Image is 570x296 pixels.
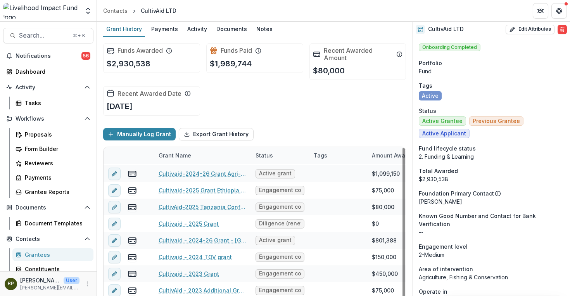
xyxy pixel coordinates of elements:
div: Status [251,147,309,164]
h2: Funds Paid [221,47,252,54]
p: Agriculture, Fishing & Conservation [419,273,564,281]
a: Grant History [103,22,145,37]
p: User [64,277,79,284]
button: Open entity switcher [83,3,93,19]
span: Active Applicant [422,130,466,137]
span: Area of intervention [419,265,473,273]
a: Cultivaid - 2025 Grant [159,220,219,228]
span: 56 [81,52,90,60]
span: Onboarding Completed [419,43,480,51]
button: Open Activity [3,81,93,93]
button: Get Help [551,3,567,19]
span: Contacts [16,236,81,242]
div: CultivAid LTD [141,7,176,15]
a: Notes [253,22,276,37]
a: Grantees [12,248,93,261]
button: Open Workflows [3,113,93,125]
div: Amount Awarded [367,147,425,164]
button: edit [108,251,121,263]
div: Grantee Reports [25,188,87,196]
span: Engagement completed [259,270,301,277]
h2: CultivAid LTD [428,26,464,33]
a: Payments [148,22,181,37]
a: Form Builder [12,142,93,155]
div: Payments [148,23,181,35]
button: Open Contacts [3,233,93,245]
span: Active grant [259,170,292,177]
p: $2,930,538 [107,58,150,69]
div: $1,099,150 [372,170,400,178]
button: Open Documents [3,201,93,214]
p: [PERSON_NAME] [20,276,60,284]
button: view-payments [128,203,137,212]
button: view-payments [128,236,137,245]
div: Grant Name [154,151,196,159]
div: $80,000 [372,203,394,211]
div: Documents [213,23,250,35]
span: Status [419,107,436,115]
div: Reviewers [25,159,87,167]
div: $150,000 [372,253,396,261]
span: Engagement completed [259,254,301,260]
button: view-payments [128,169,137,178]
button: Delete [558,25,567,34]
span: Tags [419,81,432,90]
span: Notifications [16,53,81,59]
a: Cultivaid - 2024 TOV grant [159,253,232,261]
a: Contacts [100,5,131,16]
div: Grant History [103,23,145,35]
span: Engagement completed [259,187,301,194]
button: Export Grant History [179,128,254,140]
div: $450,000 [372,270,398,278]
a: CultivAId - 2023 Additional Grant [159,286,246,294]
div: Rachel Proefke [8,281,14,286]
span: Engagement completed [259,287,301,294]
span: Active grant [259,237,292,244]
div: Form Builder [25,145,87,153]
div: Contacts [103,7,128,15]
button: edit [108,168,121,180]
div: Activity [184,23,210,35]
span: Portfolio [419,59,442,67]
a: Dashboard [3,65,93,78]
span: Engagement level [419,242,468,251]
a: CultivAid-2025 Tanzania Conference [159,203,246,211]
button: Partners [533,3,548,19]
a: Document Templates [12,217,93,230]
p: [DATE] [107,100,133,112]
span: Active Grantee [422,118,463,125]
h2: Funds Awarded [117,47,163,54]
span: Diligence (renewal) [259,220,301,227]
span: Total Awarded [419,167,458,175]
div: Constituents [25,265,87,273]
a: Payments [12,171,93,184]
h2: Recent Awarded Date [117,90,181,97]
a: Reviewers [12,157,93,170]
a: Cultivaid-2025 Grant Ethiopia Transition [159,186,246,194]
div: $75,000 [372,286,394,294]
a: Constituents [12,263,93,275]
button: edit [108,218,121,230]
button: view-payments [128,286,137,295]
div: Notes [253,23,276,35]
div: Tags [309,151,332,159]
div: $75,000 [372,186,394,194]
span: Active [422,93,439,99]
p: Fund [419,67,564,75]
p: 2-Medium [419,251,564,259]
button: view-payments [128,253,137,262]
div: Status [251,151,278,159]
p: [PERSON_NAME] [419,197,564,206]
a: Cultivaid - 2024-26 Grant - [GEOGRAPHIC_DATA] Grapes Project [159,236,246,244]
div: Proposals [25,130,87,138]
span: Fund lifecycle status [419,144,476,152]
button: Search... [3,28,93,43]
a: Tasks [12,97,93,109]
span: Activity [16,84,81,91]
a: Grantee Reports [12,185,93,198]
h2: Recent Awarded Amount [324,47,394,62]
span: Engagement completed [259,204,301,210]
img: Livelihood Impact Fund logo [3,3,79,19]
a: Documents [213,22,250,37]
